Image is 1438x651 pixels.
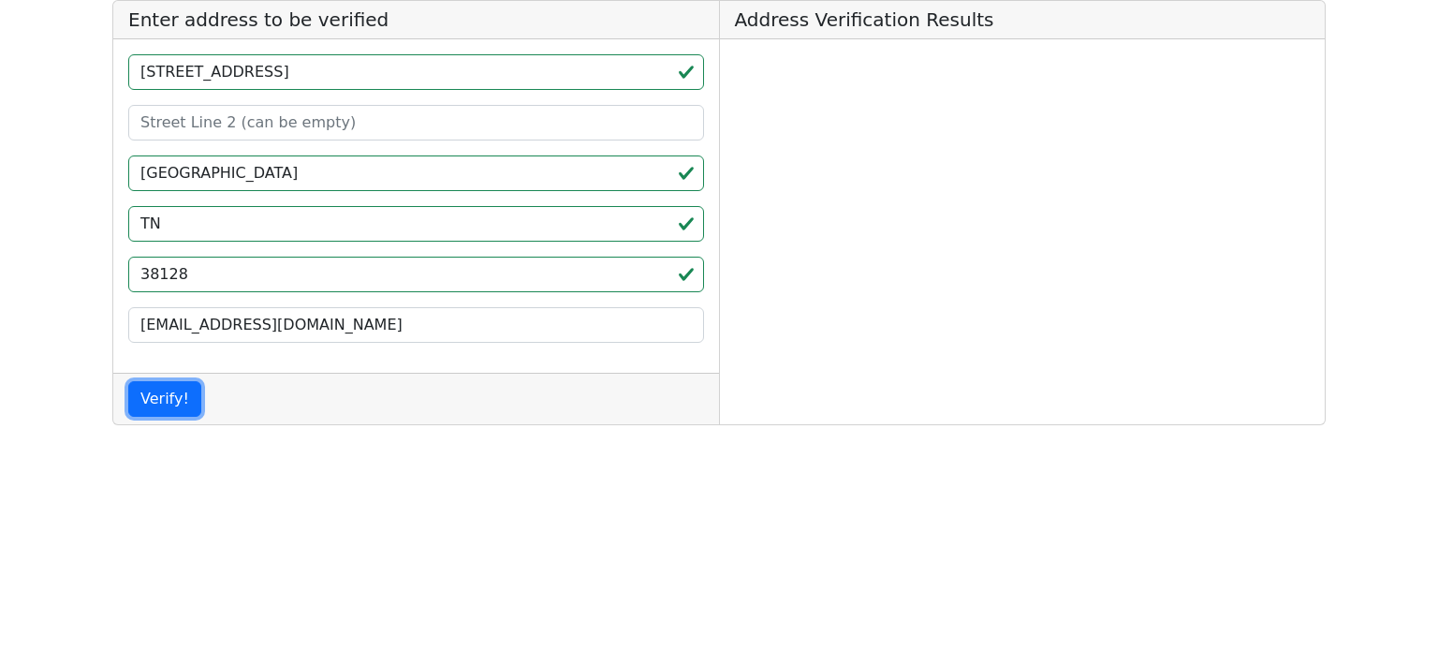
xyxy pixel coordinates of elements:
h5: Enter address to be verified [113,1,719,39]
input: ZIP code 5 or 5+4 [128,257,704,292]
button: Verify! [128,381,201,417]
input: City [128,155,704,191]
input: Street Line 1 [128,54,704,90]
input: Your Email [128,307,704,343]
h5: Address Verification Results [720,1,1326,39]
input: 2-Letter State [128,206,704,242]
input: Street Line 2 (can be empty) [128,105,704,141]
